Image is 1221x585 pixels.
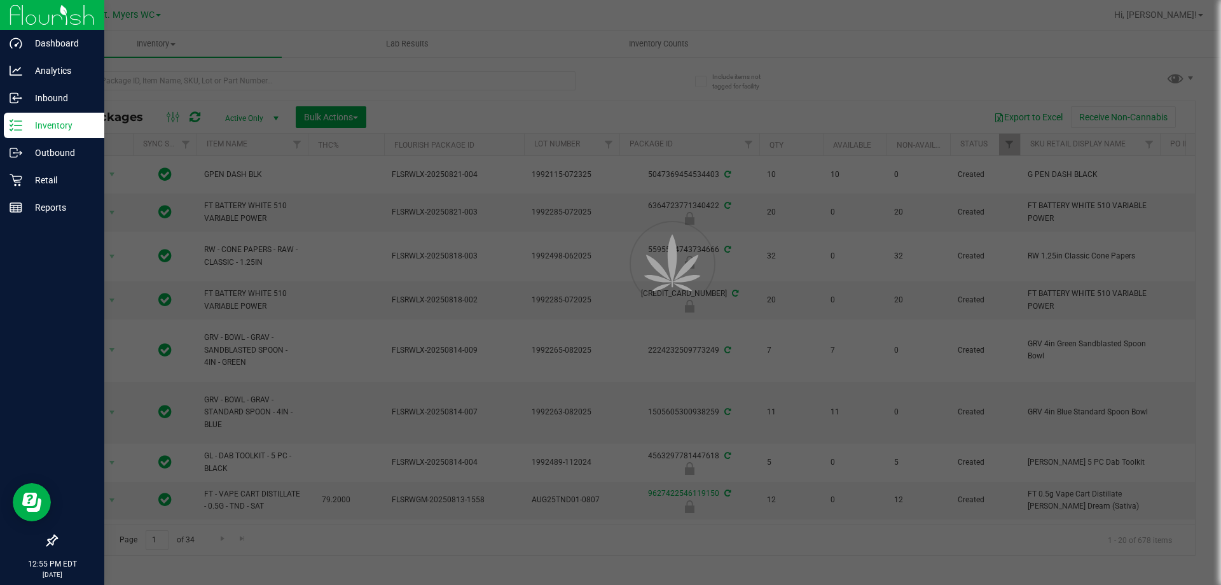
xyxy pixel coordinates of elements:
[6,570,99,579] p: [DATE]
[22,173,99,188] p: Retail
[10,146,22,159] inline-svg: Outbound
[22,118,99,133] p: Inventory
[22,145,99,160] p: Outbound
[6,558,99,570] p: 12:55 PM EDT
[22,200,99,215] p: Reports
[10,37,22,50] inline-svg: Dashboard
[13,483,51,521] iframe: Resource center
[10,119,22,132] inline-svg: Inventory
[22,90,99,106] p: Inbound
[10,174,22,187] inline-svg: Retail
[10,201,22,214] inline-svg: Reports
[10,64,22,77] inline-svg: Analytics
[22,63,99,78] p: Analytics
[22,36,99,51] p: Dashboard
[10,92,22,104] inline-svg: Inbound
